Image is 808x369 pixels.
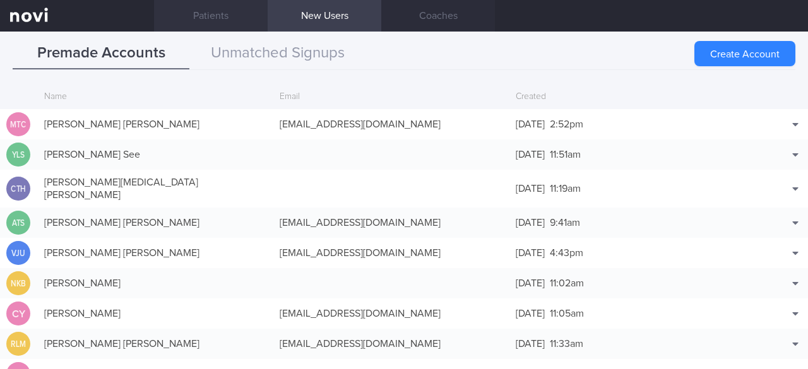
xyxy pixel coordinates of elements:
[38,210,273,235] div: [PERSON_NAME] [PERSON_NAME]
[550,308,584,319] span: 11:05am
[550,339,583,349] span: 11:33am
[516,278,545,288] span: [DATE]
[189,38,366,69] button: Unmatched Signups
[550,149,581,160] span: 11:51am
[38,142,273,167] div: [PERSON_NAME] See
[8,241,28,266] div: VJU
[6,302,30,326] div: CY
[8,177,28,201] div: CTH
[38,331,273,356] div: [PERSON_NAME] [PERSON_NAME]
[38,271,273,296] div: [PERSON_NAME]
[273,240,509,266] div: [EMAIL_ADDRESS][DOMAIN_NAME]
[273,210,509,235] div: [EMAIL_ADDRESS][DOMAIN_NAME]
[38,112,273,137] div: [PERSON_NAME] [PERSON_NAME]
[516,218,545,228] span: [DATE]
[550,218,580,228] span: 9:41am
[550,119,583,129] span: 2:52pm
[694,41,795,66] button: Create Account
[516,149,545,160] span: [DATE]
[8,211,28,235] div: ATS
[38,240,273,266] div: [PERSON_NAME] [PERSON_NAME]
[516,339,545,349] span: [DATE]
[273,301,509,326] div: [EMAIL_ADDRESS][DOMAIN_NAME]
[273,331,509,356] div: [EMAIL_ADDRESS][DOMAIN_NAME]
[38,301,273,326] div: [PERSON_NAME]
[550,184,581,194] span: 11:19am
[550,248,583,258] span: 4:43pm
[273,112,509,137] div: [EMAIL_ADDRESS][DOMAIN_NAME]
[516,248,545,258] span: [DATE]
[516,184,545,194] span: [DATE]
[13,38,189,69] button: Premade Accounts
[8,112,28,137] div: MTC
[550,278,584,288] span: 11:02am
[516,308,545,319] span: [DATE]
[516,119,545,129] span: [DATE]
[8,332,28,356] div: RLM
[273,85,509,109] div: Email
[38,170,273,208] div: [PERSON_NAME][MEDICAL_DATA] [PERSON_NAME]
[8,271,28,296] div: NKB
[509,85,745,109] div: Created
[8,143,28,167] div: YLS
[38,85,273,109] div: Name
